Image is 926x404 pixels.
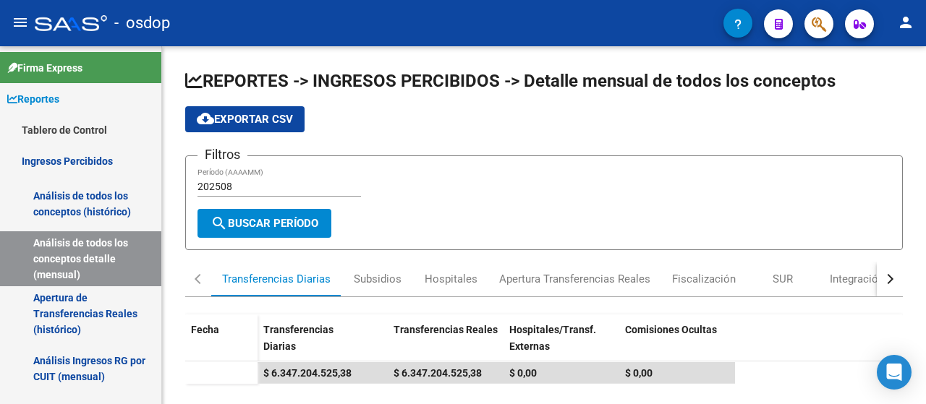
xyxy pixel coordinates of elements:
[197,113,293,126] span: Exportar CSV
[191,324,219,335] span: Fecha
[185,71,836,91] span: REPORTES -> INGRESOS PERCIBIDOS -> Detalle mensual de todos los conceptos
[263,367,352,379] span: $ 6.347.204.525,38
[625,324,717,335] span: Comisiones Ocultas
[499,271,650,287] div: Apertura Transferencias Reales
[897,14,914,31] mat-icon: person
[7,60,82,76] span: Firma Express
[222,271,331,287] div: Transferencias Diarias
[504,314,619,375] datatable-header-cell: Hospitales/Transf. Externas
[625,367,653,379] span: $ 0,00
[197,145,247,165] h3: Filtros
[509,367,537,379] span: $ 0,00
[509,324,596,352] span: Hospitales/Transf. Externas
[258,314,373,375] datatable-header-cell: Transferencias Diarias
[672,271,736,287] div: Fiscalización
[197,209,331,238] button: Buscar Período
[114,7,170,39] span: - osdop
[830,271,884,287] div: Integración
[185,314,258,375] datatable-header-cell: Fecha
[425,271,477,287] div: Hospitales
[211,217,318,230] span: Buscar Período
[263,324,334,352] span: Transferencias Diarias
[197,110,214,127] mat-icon: cloud_download
[388,314,504,375] datatable-header-cell: Transferencias Reales
[12,14,29,31] mat-icon: menu
[394,324,498,335] span: Transferencias Reales
[7,91,59,107] span: Reportes
[619,314,735,375] datatable-header-cell: Comisiones Ocultas
[394,367,482,379] span: $ 6.347.204.525,38
[185,106,305,132] button: Exportar CSV
[211,215,228,232] mat-icon: search
[354,271,402,287] div: Subsidios
[773,271,793,287] div: SUR
[877,355,912,390] div: Open Intercom Messenger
